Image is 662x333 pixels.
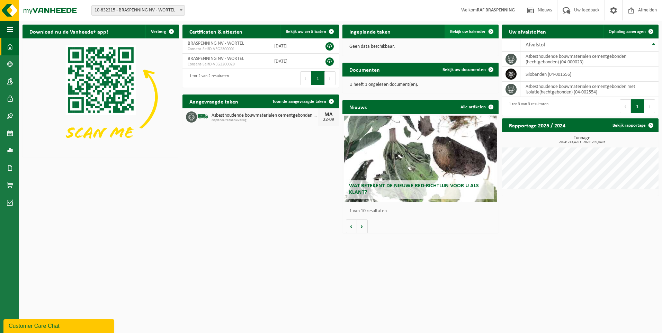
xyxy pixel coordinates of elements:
button: Previous [300,71,311,85]
td: silobanden (04-001556) [520,67,659,82]
a: Wat betekent de nieuwe RED-richtlijn voor u als klant? [344,116,497,202]
h2: Certificaten & attesten [182,25,249,38]
p: Geen data beschikbaar. [349,44,492,49]
button: 1 [311,71,325,85]
button: Volgende [357,219,368,233]
button: Next [644,99,655,113]
div: 1 tot 2 van 2 resultaten [186,71,229,86]
span: 10-832215 - BRASPENNING NV - WORTEL [91,5,185,16]
button: Previous [620,99,631,113]
a: Alle artikelen [455,100,498,114]
span: Bekijk uw kalender [450,29,486,34]
img: BL-SO-LV [197,110,209,122]
td: asbesthoudende bouwmaterialen cementgebonden met isolatie(hechtgebonden) (04-002554) [520,82,659,97]
h2: Uw afvalstoffen [502,25,553,38]
button: Verberg [145,25,178,38]
h2: Download nu de Vanheede+ app! [23,25,115,38]
a: Bekijk uw certificaten [280,25,338,38]
span: Bekijk uw certificaten [286,29,326,34]
p: U heeft 1 ongelezen document(en). [349,82,492,87]
span: Asbesthoudende bouwmaterialen cementgebonden met isolatie(hechtgebonden) [212,113,318,118]
h2: Aangevraagde taken [182,94,245,108]
span: Verberg [151,29,166,34]
span: 2024: 213,470 t - 2025: 299,040 t [506,141,659,144]
div: 1 tot 3 van 3 resultaten [506,99,548,114]
h2: Ingeplande taken [342,25,397,38]
a: Bekijk rapportage [607,118,658,132]
button: Vorige [346,219,357,233]
span: Consent-SelfD-VEG2200029 [188,62,264,67]
h3: Tonnage [506,136,659,144]
span: Ophaling aanvragen [609,29,646,34]
span: BRASPENNING NV - WORTEL [188,41,244,46]
a: Bekijk uw documenten [437,63,498,76]
button: 1 [631,99,644,113]
div: MA [322,112,336,117]
span: BRASPENNING NV - WORTEL [188,56,244,61]
td: [DATE] [269,54,312,69]
div: 22-09 [322,117,336,122]
p: 1 van 10 resultaten [349,209,495,214]
iframe: chat widget [3,318,116,333]
td: [DATE] [269,38,312,54]
h2: Nieuws [342,100,374,114]
span: Toon de aangevraagde taken [272,99,326,104]
span: Bekijk uw documenten [442,67,486,72]
strong: RAF BRASPENNING [477,8,515,13]
td: asbesthoudende bouwmaterialen cementgebonden (hechtgebonden) (04-000023) [520,52,659,67]
span: Afvalstof [526,42,545,48]
img: Download de VHEPlus App [23,38,179,156]
button: Next [325,71,336,85]
span: Geplande zelfaanlevering [212,118,318,123]
h2: Rapportage 2025 / 2024 [502,118,572,132]
a: Toon de aangevraagde taken [267,94,338,108]
span: Consent-SelfD-VEG2300001 [188,46,264,52]
a: Bekijk uw kalender [445,25,498,38]
span: Wat betekent de nieuwe RED-richtlijn voor u als klant? [349,183,479,195]
a: Ophaling aanvragen [603,25,658,38]
h2: Documenten [342,63,387,76]
span: 10-832215 - BRASPENNING NV - WORTEL [92,6,185,15]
